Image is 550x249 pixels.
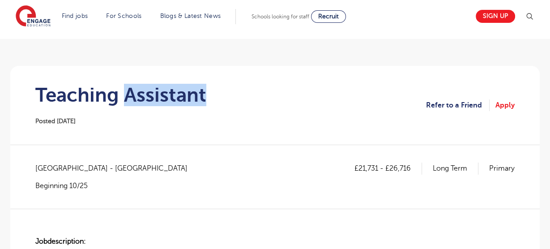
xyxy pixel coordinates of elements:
[495,99,515,111] a: Apply
[318,13,339,20] span: Recruit
[62,13,88,19] a: Find jobs
[35,84,206,106] h1: Teaching Assistant
[35,181,196,191] p: Beginning 10/25
[106,13,141,19] a: For Schools
[476,10,515,23] a: Sign up
[35,118,76,124] span: Posted [DATE]
[311,10,346,23] a: Recruit
[433,163,478,174] p: Long Term
[160,13,221,19] a: Blogs & Latest News
[252,13,309,20] span: Schools looking for staff
[16,5,51,28] img: Engage Education
[426,99,490,111] a: Refer to a Friend
[489,163,515,174] p: Primary
[35,163,196,174] span: [GEOGRAPHIC_DATA] - [GEOGRAPHIC_DATA]
[354,163,422,174] p: £21,731 - £26,716
[35,237,86,245] strong: Jobdescription:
